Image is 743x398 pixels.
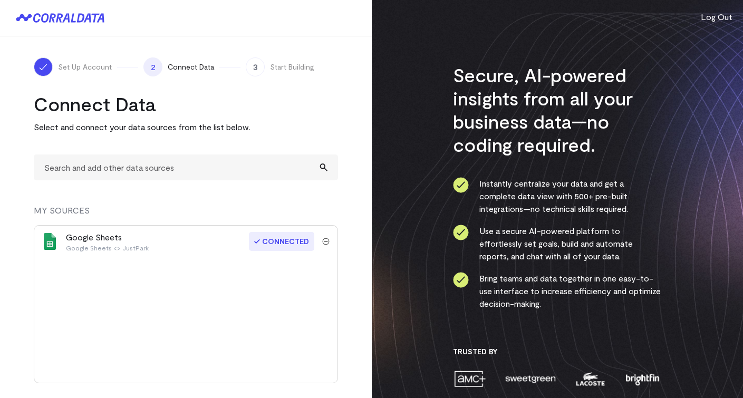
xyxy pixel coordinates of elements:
[453,63,661,156] h3: Secure, AI-powered insights from all your business data—no coding required.
[453,177,469,193] img: ico-check-circle-4b19435c.svg
[42,233,59,250] img: google_sheets-5a4bad8e.svg
[453,272,661,310] li: Bring teams and data together in one easy-to-use interface to increase efficiency and optimize de...
[168,62,214,72] span: Connect Data
[453,225,661,263] li: Use a secure AI-powered platform to effortlessly set goals, build and automate reports, and chat ...
[453,347,661,356] h3: Trusted By
[453,225,469,240] img: ico-check-circle-4b19435c.svg
[453,177,661,215] li: Instantly centralize your data and get a complete data view with 500+ pre-built integrations—no t...
[58,62,112,72] span: Set Up Account
[34,204,338,225] div: MY SOURCES
[322,238,330,245] img: trash-40e54a27.svg
[66,231,149,252] div: Google Sheets
[66,244,149,252] p: Google Sheets <> JustPark
[143,57,162,76] span: 2
[453,272,469,288] img: ico-check-circle-4b19435c.svg
[270,62,314,72] span: Start Building
[623,370,661,388] img: brightfin-a251e171.png
[701,11,732,23] button: Log Out
[246,57,265,76] span: 3
[34,121,338,133] p: Select and connect your data sources from the list below.
[575,370,606,388] img: lacoste-7a6b0538.png
[504,370,557,388] img: sweetgreen-1d1fb32c.png
[34,92,338,115] h2: Connect Data
[38,62,49,72] img: ico-check-white-5ff98cb1.svg
[249,232,314,251] span: Connected
[453,370,487,388] img: amc-0b11a8f1.png
[34,154,338,180] input: Search and add other data sources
